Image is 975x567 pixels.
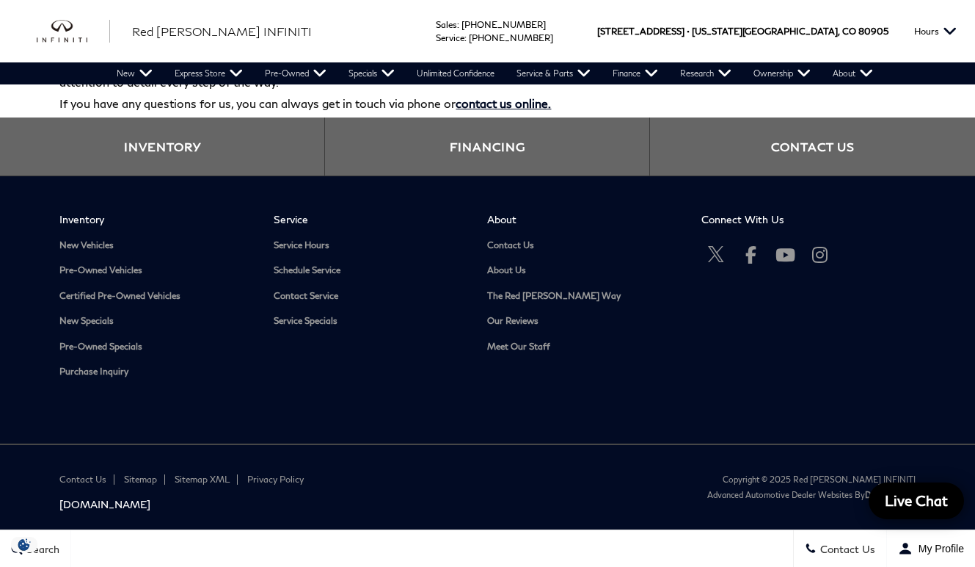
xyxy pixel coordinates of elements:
[456,96,551,110] a: contact us online.
[254,62,337,84] a: Pre-Owned
[457,19,459,30] span: :
[869,483,964,519] a: Live Chat
[487,291,679,302] a: The Red [PERSON_NAME] Way
[274,265,466,276] a: Schedule Service
[770,240,800,270] a: Open Youtube-play in a new window
[59,342,252,353] a: Pre-Owned Specials
[37,20,110,43] img: INFINITI
[499,474,916,484] div: Copyright © 2025 Red [PERSON_NAME] INFINITI
[247,474,304,485] a: Privacy Policy
[59,213,252,225] span: Inventory
[274,213,466,225] span: Service
[274,291,466,302] a: Contact Service
[406,62,505,84] a: Unlimited Confidence
[805,240,834,270] a: Open Instagram in a new window
[736,240,765,270] a: Open Facebook in a new window
[59,316,252,327] a: New Specials
[59,265,252,276] a: Pre-Owned Vehicles
[274,240,466,251] a: Service Hours
[701,213,894,225] span: Connect With Us
[487,342,679,353] a: Meet Our Staff
[106,62,164,84] a: New
[337,62,406,84] a: Specials
[132,23,312,40] a: Red [PERSON_NAME] INFINITI
[436,19,457,30] span: Sales
[59,474,106,485] a: Contact Us
[487,265,679,276] a: About Us
[913,543,964,555] span: My Profile
[487,316,679,327] a: Our Reviews
[487,213,679,225] span: About
[37,20,110,43] a: infiniti
[436,32,464,43] span: Service
[59,366,252,378] a: Purchase Inquiry
[59,96,622,110] p: If you have any questions for us, you can always get in touch via phone or
[132,24,312,38] span: Red [PERSON_NAME] INFINITI
[23,543,59,555] span: Search
[877,491,955,510] span: Live Chat
[822,62,884,84] a: About
[887,530,975,567] button: Open user profile menu
[274,316,466,327] a: Service Specials
[461,19,546,30] a: [PHONE_NUMBER]
[499,490,916,499] div: Advanced Automotive Dealer Websites by
[469,32,553,43] a: [PHONE_NUMBER]
[7,537,41,552] img: Opt-Out Icon
[701,240,731,270] a: Open Twitter in a new window
[597,26,888,37] a: [STREET_ADDRESS] • [US_STATE][GEOGRAPHIC_DATA], CO 80905
[59,291,252,302] a: Certified Pre-Owned Vehicles
[487,240,679,251] a: Contact Us
[865,490,916,499] a: Dealer Inspire
[106,62,884,84] nav: Main Navigation
[175,474,230,485] a: Sitemap XML
[164,62,254,84] a: Express Store
[59,498,476,510] a: [DOMAIN_NAME]
[742,62,822,84] a: Ownership
[602,62,669,84] a: Finance
[59,240,252,251] a: New Vehicles
[464,32,467,43] span: :
[325,118,650,176] a: Financing
[7,537,41,552] section: Click to Open Cookie Consent Modal
[650,118,975,176] a: Contact Us
[505,62,602,84] a: Service & Parts
[817,543,875,555] span: Contact Us
[124,474,157,485] a: Sitemap
[669,62,742,84] a: Research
